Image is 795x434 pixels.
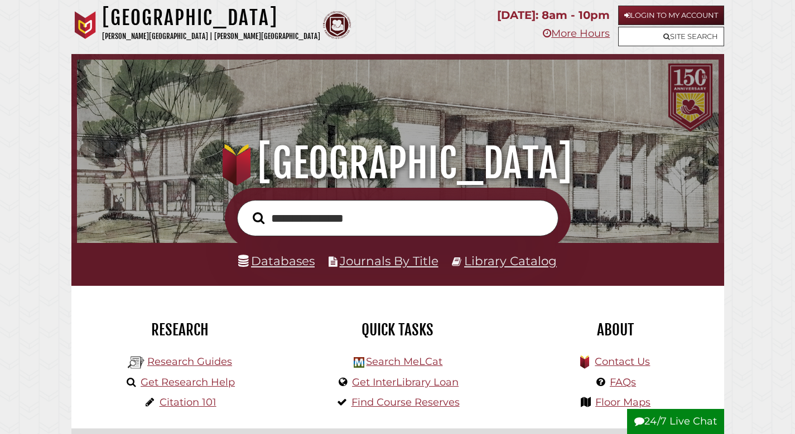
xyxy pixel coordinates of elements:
[610,376,636,388] a: FAQs
[253,212,264,225] i: Search
[160,396,216,408] a: Citation 101
[464,253,557,268] a: Library Catalog
[497,6,610,25] p: [DATE]: 8am - 10pm
[323,11,351,39] img: Calvin Theological Seminary
[297,320,498,339] h2: Quick Tasks
[102,6,320,30] h1: [GEOGRAPHIC_DATA]
[618,27,724,46] a: Site Search
[618,6,724,25] a: Login to My Account
[102,30,320,43] p: [PERSON_NAME][GEOGRAPHIC_DATA] | [PERSON_NAME][GEOGRAPHIC_DATA]
[515,320,716,339] h2: About
[80,320,281,339] h2: Research
[89,139,706,188] h1: [GEOGRAPHIC_DATA]
[128,354,144,371] img: Hekman Library Logo
[238,253,315,268] a: Databases
[595,355,650,368] a: Contact Us
[141,376,235,388] a: Get Research Help
[366,355,442,368] a: Search MeLCat
[595,396,651,408] a: Floor Maps
[247,209,270,227] button: Search
[340,253,439,268] a: Journals By Title
[543,27,610,40] a: More Hours
[71,11,99,39] img: Calvin University
[147,355,232,368] a: Research Guides
[351,396,460,408] a: Find Course Reserves
[352,376,459,388] a: Get InterLibrary Loan
[354,357,364,368] img: Hekman Library Logo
